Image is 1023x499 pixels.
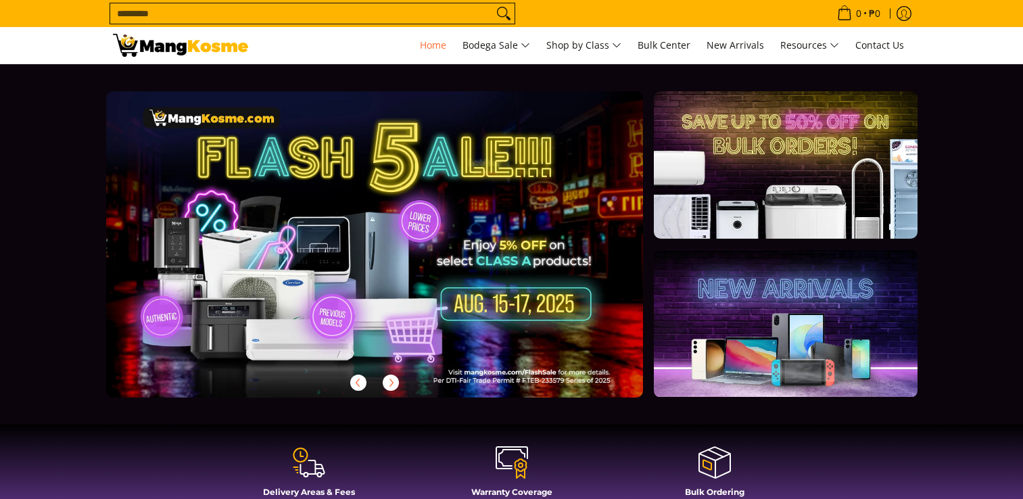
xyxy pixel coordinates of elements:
[774,27,846,64] a: Resources
[493,3,515,24] button: Search
[638,39,690,51] span: Bulk Center
[780,37,839,54] span: Resources
[707,39,764,51] span: New Arrivals
[456,27,537,64] a: Bodega Sale
[420,39,446,51] span: Home
[262,27,911,64] nav: Main Menu
[413,27,453,64] a: Home
[214,487,404,497] h4: Delivery Areas & Fees
[849,27,911,64] a: Contact Us
[546,37,621,54] span: Shop by Class
[462,37,530,54] span: Bodega Sale
[854,9,863,18] span: 0
[620,487,809,497] h4: Bulk Ordering
[631,27,697,64] a: Bulk Center
[855,39,904,51] span: Contact Us
[113,34,248,57] img: Mang Kosme: Your Home Appliances Warehouse Sale Partner!
[700,27,771,64] a: New Arrivals
[833,6,884,21] span: •
[106,91,687,419] a: More
[540,27,628,64] a: Shop by Class
[867,9,882,18] span: ₱0
[343,368,373,398] button: Previous
[376,368,406,398] button: Next
[417,487,606,497] h4: Warranty Coverage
